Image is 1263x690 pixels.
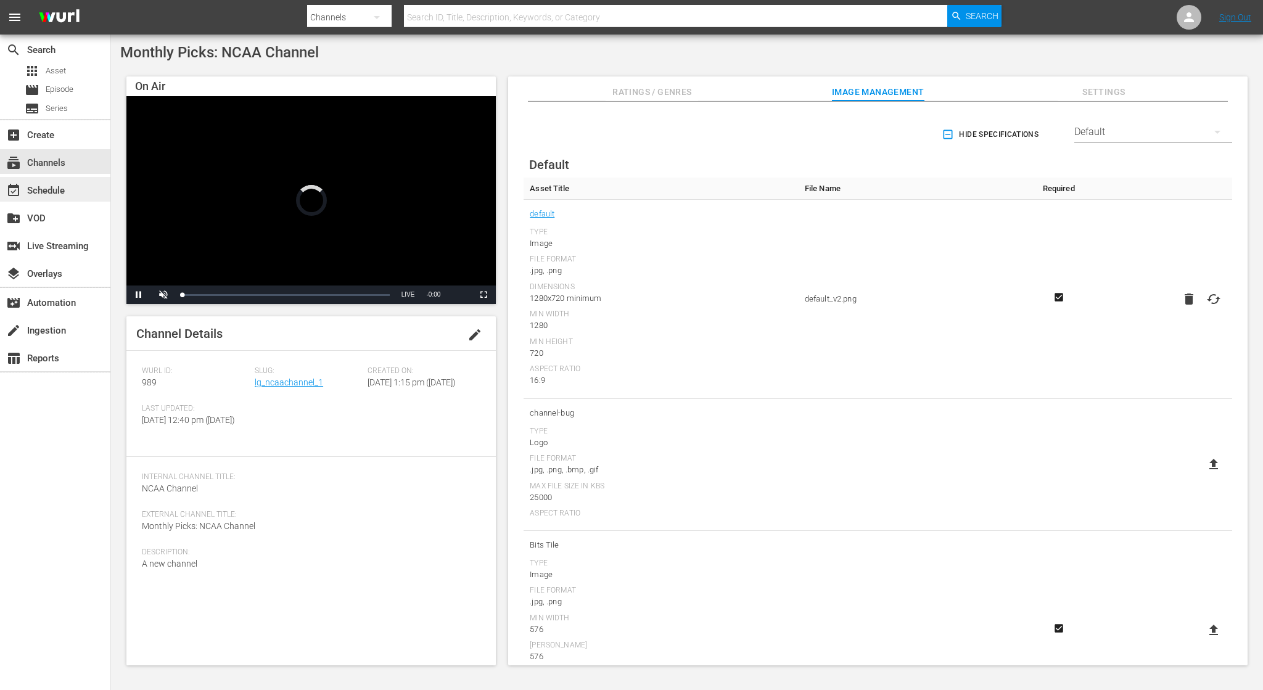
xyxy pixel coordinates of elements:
[6,155,21,170] span: Channels
[467,327,482,342] span: edit
[530,364,792,374] div: Aspect Ratio
[530,586,792,596] div: File Format
[46,83,73,96] span: Episode
[46,65,66,77] span: Asset
[530,509,792,519] div: Aspect Ratio
[966,5,998,27] span: Search
[30,3,89,32] img: ans4CAIJ8jUAAAAAAAAAAAAAAAAAAAAAAAAgQb4GAAAAAAAAAAAAAAAAAAAAAAAAJMjXAAAAAAAAAAAAAAAAAAAAAAAAgAT5G...
[6,323,21,338] span: Ingestion
[427,291,429,298] span: -
[530,559,792,569] div: Type
[530,537,792,553] span: Bits Tile
[530,482,792,491] div: Max File Size In Kbs
[25,64,39,78] span: Asset
[530,641,792,651] div: [PERSON_NAME]
[401,291,415,298] span: LIVE
[530,255,792,265] div: File Format
[530,374,792,387] div: 16:9
[530,614,792,623] div: Min Width
[25,83,39,97] span: Episode
[1030,178,1088,200] th: Required
[255,366,361,376] span: Slug:
[530,427,792,437] div: Type
[530,228,792,237] div: Type
[799,178,1030,200] th: File Name
[530,623,792,636] div: 576
[530,347,792,359] div: 720
[6,295,21,310] span: Automation
[142,559,197,569] span: A new channel
[429,291,440,298] span: 0:00
[396,285,421,304] button: Seek to live, currently behind live
[530,265,792,277] div: .jpg, .png
[939,117,1043,152] button: Hide Specifications
[142,377,157,387] span: 989
[530,651,792,663] div: 576
[135,80,165,92] span: On Air
[530,464,792,476] div: .jpg, .png, .bmp, .gif
[530,437,792,449] div: Logo
[530,596,792,608] div: .jpg, .png
[1058,84,1150,100] span: Settings
[136,326,223,341] span: Channel Details
[1051,623,1066,634] svg: Required
[142,404,249,414] span: Last Updated:
[142,483,198,493] span: NCAA Channel
[530,310,792,319] div: Min Width
[6,211,21,226] span: create_new_folder
[524,178,798,200] th: Asset Title
[142,472,474,482] span: Internal Channel Title:
[530,237,792,250] div: Image
[530,319,792,332] div: 1280
[6,43,21,57] span: Search
[255,377,323,387] a: lg_ncaachannel_1
[530,569,792,581] div: Image
[142,366,249,376] span: Wurl ID:
[46,102,68,115] span: Series
[6,351,21,366] span: Reports
[530,405,792,421] span: channel-bug
[142,548,474,557] span: Description:
[530,454,792,464] div: File Format
[151,285,176,304] button: Unmute
[6,239,21,253] span: switch_video
[182,294,390,296] div: Progress Bar
[944,128,1039,141] span: Hide Specifications
[7,10,22,25] span: menu
[530,206,554,222] a: default
[606,84,698,100] span: Ratings / Genres
[530,282,792,292] div: Dimensions
[6,128,21,142] span: Create
[142,510,474,520] span: External Channel Title:
[126,285,151,304] button: Pause
[6,183,21,198] span: Schedule
[126,96,496,304] div: Video Player
[947,5,1002,27] button: Search
[799,200,1030,399] td: default_v2.png
[529,157,569,172] span: Default
[1051,292,1066,303] svg: Required
[446,285,471,304] button: Picture-in-Picture
[142,521,255,531] span: Monthly Picks: NCAA Channel
[368,377,456,387] span: [DATE] 1:15 pm ([DATE])
[6,266,21,281] span: Overlays
[460,320,490,350] button: edit
[1074,115,1232,149] div: Default
[1219,12,1251,22] a: Sign Out
[368,366,474,376] span: Created On:
[142,415,235,425] span: [DATE] 12:40 pm ([DATE])
[832,84,924,100] span: Image Management
[120,44,319,61] span: Monthly Picks: NCAA Channel
[25,101,39,116] span: Series
[530,491,792,504] div: 25000
[530,337,792,347] div: Min Height
[471,285,496,304] button: Fullscreen
[530,292,792,305] div: 1280x720 minimum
